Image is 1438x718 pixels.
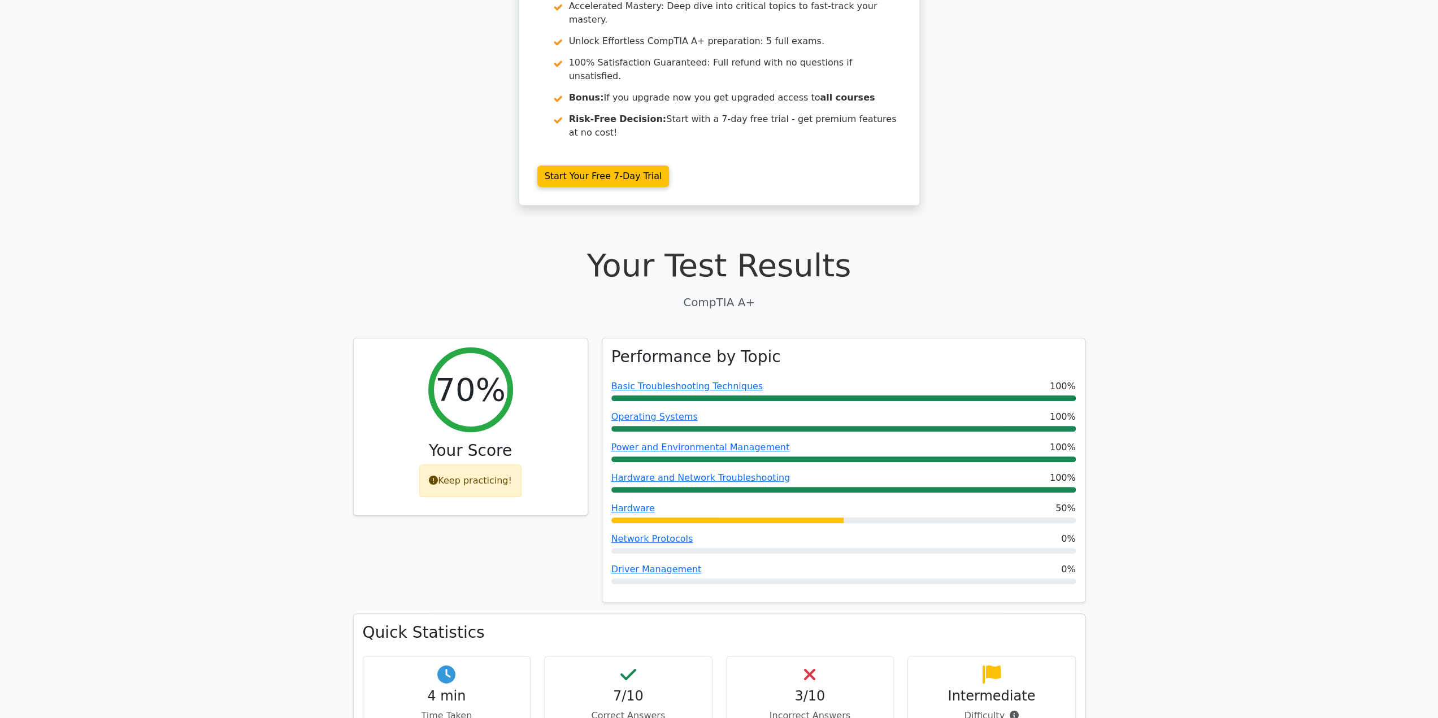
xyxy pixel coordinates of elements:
span: 100% [1050,471,1076,485]
h4: 7/10 [554,688,703,704]
span: 100% [1050,380,1076,393]
h3: Performance by Topic [611,347,781,367]
span: 100% [1050,410,1076,424]
span: 50% [1055,502,1076,515]
a: Driver Management [611,564,702,575]
a: Basic Troubleshooting Techniques [611,381,763,391]
h4: 3/10 [736,688,885,704]
div: Keep practicing! [419,464,522,497]
h1: Your Test Results [353,246,1085,284]
a: Power and Environmental Management [611,442,790,452]
p: CompTIA A+ [353,294,1085,311]
h4: 4 min [372,688,522,704]
span: 0% [1061,563,1075,576]
h3: Your Score [363,441,579,460]
a: Start Your Free 7-Day Trial [537,166,670,187]
a: Hardware and Network Troubleshooting [611,472,790,483]
h2: 70% [435,371,505,408]
a: Hardware [611,503,655,514]
a: Network Protocols [611,533,693,544]
h4: Intermediate [917,688,1066,704]
span: 0% [1061,532,1075,546]
span: 100% [1050,441,1076,454]
h3: Quick Statistics [363,623,1076,642]
a: Operating Systems [611,411,698,422]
